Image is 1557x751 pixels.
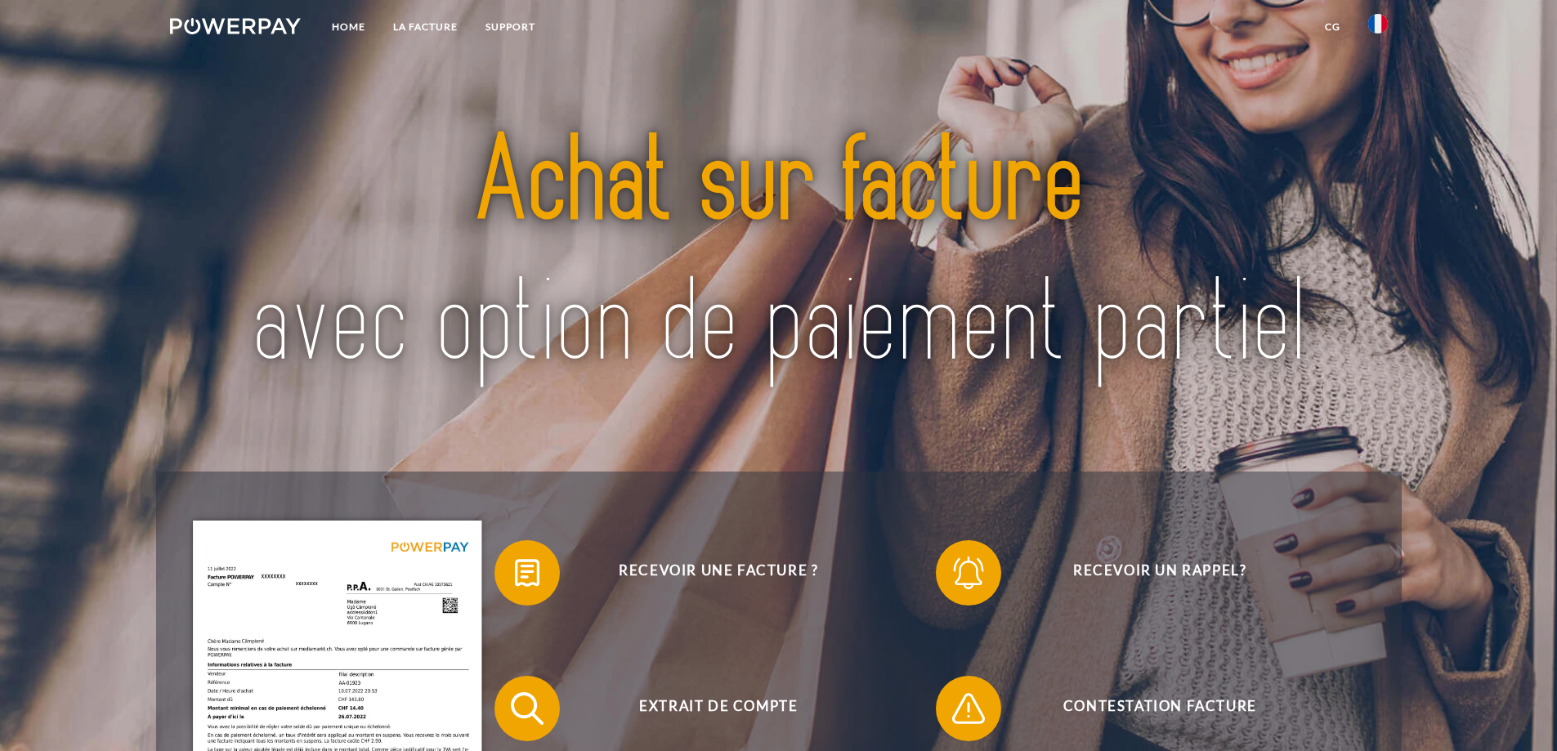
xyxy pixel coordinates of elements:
[948,552,989,593] img: qb_bell.svg
[960,676,1360,741] span: Contestation Facture
[936,676,1361,741] button: Contestation Facture
[230,75,1327,433] img: title-powerpay_fr.svg
[960,540,1360,606] span: Recevoir un rappel?
[379,12,472,42] a: LA FACTURE
[518,540,919,606] span: Recevoir une facture ?
[948,688,989,729] img: qb_warning.svg
[472,12,549,42] a: Support
[518,676,919,741] span: Extrait de compte
[1311,12,1354,42] a: CG
[170,18,302,34] img: logo-powerpay-white.svg
[494,540,919,606] button: Recevoir une facture ?
[507,688,548,729] img: qb_search.svg
[1368,14,1388,34] img: fr
[318,12,379,42] a: Home
[494,676,919,741] button: Extrait de compte
[507,552,548,593] img: qb_bill.svg
[936,540,1361,606] button: Recevoir un rappel?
